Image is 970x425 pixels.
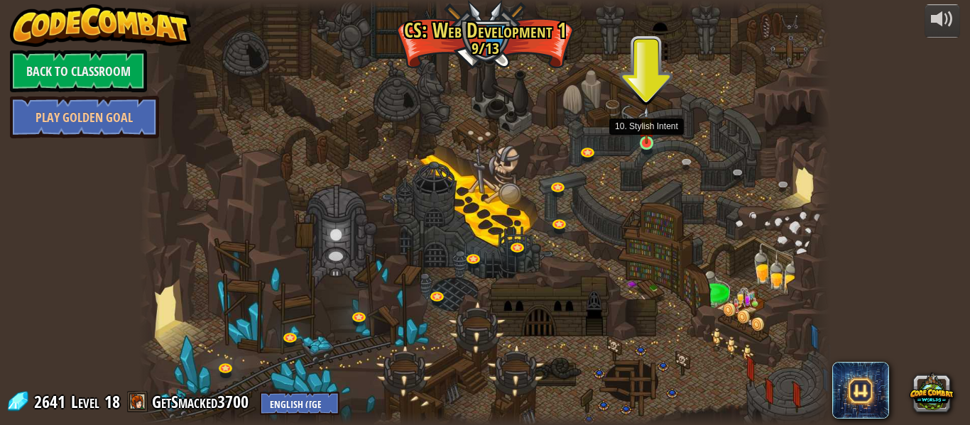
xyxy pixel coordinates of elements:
[925,4,960,38] button: Adjust volume
[152,390,253,413] a: GetSmacked3700
[10,50,147,92] a: Back to Classroom
[638,106,655,144] img: level-banner-started.png
[104,390,120,413] span: 18
[10,96,159,138] a: Play Golden Goal
[34,390,70,413] span: 2641
[10,4,192,47] img: CodeCombat - Learn how to code by playing a game
[71,390,99,414] span: Level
